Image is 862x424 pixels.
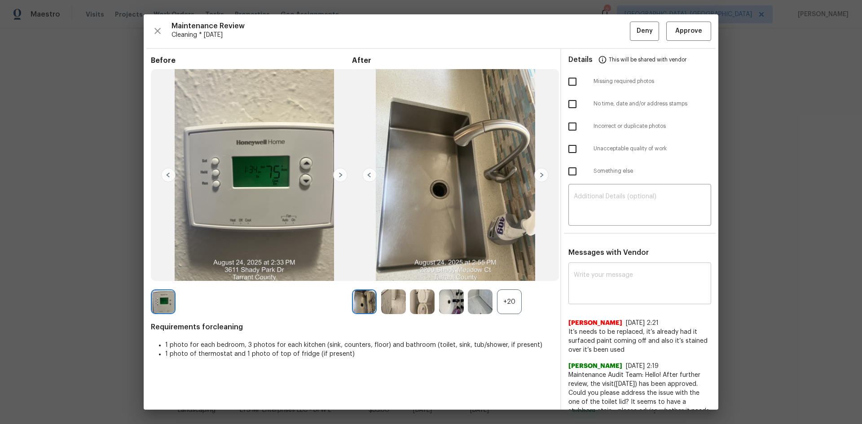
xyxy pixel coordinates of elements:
[568,362,622,371] span: [PERSON_NAME]
[561,138,718,160] div: Unacceptable quality of work
[568,328,711,354] span: It’s needs to be replaced, it’s already had it surfaced paint coming off and also it’s stained ov...
[161,168,176,182] img: left-chevron-button-url
[561,160,718,183] div: Something else
[151,323,553,332] span: Requirements for cleaning
[594,167,711,175] span: Something else
[561,70,718,93] div: Missing required photos
[594,100,711,108] span: No time, date and/or address stamps
[362,168,377,182] img: left-chevron-button-url
[609,49,686,70] span: This will be shared with vendor
[151,56,352,65] span: Before
[626,320,659,326] span: [DATE] 2:21
[172,22,630,31] span: Maintenance Review
[594,78,711,85] span: Missing required photos
[165,341,553,350] li: 1 photo for each bedroom, 3 photos for each kitchen (sink, counters, floor) and bathroom (toilet,...
[561,93,718,115] div: No time, date and/or address stamps
[333,168,347,182] img: right-chevron-button-url
[172,31,630,39] span: Cleaning * [DATE]
[534,168,549,182] img: right-chevron-button-url
[561,115,718,138] div: Incorrect or duplicate photos
[666,22,711,41] button: Approve
[637,26,653,37] span: Deny
[626,363,659,369] span: [DATE] 2:19
[594,122,711,130] span: Incorrect or duplicate photos
[675,26,702,37] span: Approve
[568,319,622,328] span: [PERSON_NAME]
[165,350,553,358] li: 1 photo of thermostat and 1 photo of top of fridge (if present)
[352,56,553,65] span: After
[568,249,649,256] span: Messages with Vendor
[594,145,711,153] span: Unacceptable quality of work
[630,22,659,41] button: Deny
[568,49,593,70] span: Details
[497,289,522,314] div: +20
